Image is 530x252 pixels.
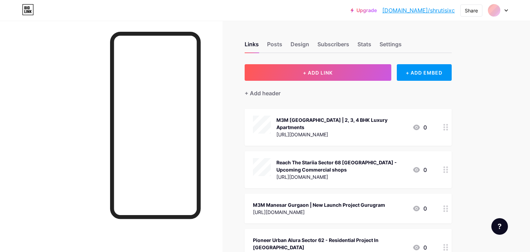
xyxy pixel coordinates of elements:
button: + ADD LINK [245,64,391,81]
div: 0 [412,204,427,213]
div: M3M [GEOGRAPHIC_DATA] | 2, 3, 4 BHK Luxury Apartments [276,116,407,131]
div: + Add header [245,89,281,97]
a: Upgrade [351,8,377,13]
div: 0 [412,123,427,132]
div: [URL][DOMAIN_NAME] [253,209,385,216]
div: Share [465,7,478,14]
div: Design [291,40,309,52]
a: [DOMAIN_NAME]/shrutisixc [382,6,455,14]
div: 0 [412,243,427,252]
span: + ADD LINK [303,70,333,76]
div: Subscribers [317,40,349,52]
div: Pioneer Urban Alura Sector 62 - Residential Project In [GEOGRAPHIC_DATA] [253,236,407,251]
div: + ADD EMBED [397,64,452,81]
div: [URL][DOMAIN_NAME] [276,173,407,181]
div: Stats [357,40,371,52]
div: 0 [412,166,427,174]
div: [URL][DOMAIN_NAME] [276,131,407,138]
div: Posts [267,40,282,52]
div: Reach The Stariia Sector 68 [GEOGRAPHIC_DATA] - Upcoming Commercial shops [276,159,407,173]
div: Links [245,40,259,52]
div: M3M Manesar Gurgaon | New Launch Project Gurugram [253,201,385,209]
div: Settings [380,40,402,52]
